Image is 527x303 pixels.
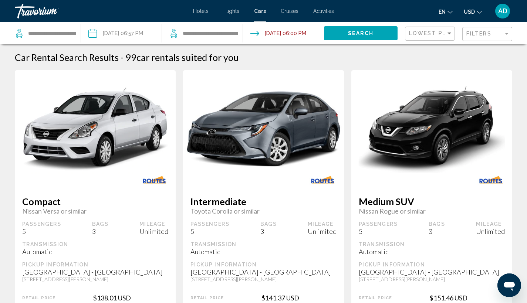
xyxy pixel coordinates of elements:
[308,221,337,227] div: Mileage
[260,221,277,227] div: Bags
[359,268,505,276] div: [GEOGRAPHIC_DATA] - [GEOGRAPHIC_DATA]
[464,9,475,15] span: USD
[439,6,453,17] button: Change language
[93,294,131,302] div: $138.01 USD
[359,296,392,300] div: Retail Price
[190,276,337,282] div: [STREET_ADDRESS][PERSON_NAME]
[92,227,109,235] div: 3
[254,8,266,14] a: Cars
[429,221,445,227] div: Bags
[497,273,521,297] iframe: Button to launch messaging window
[359,241,505,248] div: Transmission
[22,248,168,256] div: Automatic
[359,207,505,215] span: Nissan Rogue or similar
[190,241,337,248] div: Transmission
[223,8,239,14] a: Flights
[136,52,239,63] span: car rentals suited for you
[190,196,337,207] span: Intermediate
[125,52,239,63] h2: 99
[22,296,55,300] div: Retail Price
[22,221,61,227] div: Passengers
[324,26,398,40] button: Search
[493,3,512,19] button: User Menu
[359,227,398,235] div: 5
[359,196,505,207] span: Medium SUV
[15,52,119,63] h1: Car Rental Search Results
[470,172,512,188] img: ROUTES
[498,7,507,15] span: AD
[260,227,277,235] div: 3
[190,296,224,300] div: Retail Price
[464,6,482,17] button: Change currency
[190,221,229,227] div: Passengers
[313,8,334,14] a: Activities
[190,248,337,256] div: Automatic
[193,8,209,14] a: Hotels
[359,276,505,282] div: [STREET_ADDRESS][PERSON_NAME]
[88,22,143,44] button: Pickup date: Aug 15, 2025 06:57 PM
[250,22,306,44] button: Drop-off date: Aug 18, 2025 06:00 PM
[22,241,168,248] div: Transmission
[92,221,109,227] div: Bags
[439,9,446,15] span: en
[466,31,491,37] span: Filters
[121,52,124,63] span: -
[281,8,298,14] a: Cruises
[22,268,168,276] div: [GEOGRAPHIC_DATA] - [GEOGRAPHIC_DATA]
[351,82,512,177] img: primary.png
[409,30,457,36] span: Lowest Price
[15,84,176,176] img: primary.png
[133,172,176,188] img: ROUTES
[190,261,337,268] div: Pickup Information
[429,294,467,302] div: $151.46 USD
[301,172,344,188] img: ROUTES
[348,31,374,37] span: Search
[359,261,505,268] div: Pickup Information
[308,227,337,235] div: Unlimited
[22,227,61,235] div: 5
[359,221,398,227] div: Passengers
[462,27,512,42] button: Filter
[190,207,337,215] span: Toyota Corolla or similar
[183,79,344,180] img: primary.png
[22,261,168,268] div: Pickup Information
[359,248,505,256] div: Automatic
[190,268,337,276] div: [GEOGRAPHIC_DATA] - [GEOGRAPHIC_DATA]
[476,221,505,227] div: Mileage
[139,221,168,227] div: Mileage
[22,276,168,282] div: [STREET_ADDRESS][PERSON_NAME]
[190,227,229,235] div: 5
[22,207,168,215] span: Nissan Versa or similar
[476,227,505,235] div: Unlimited
[261,294,299,302] div: $141.37 USD
[429,227,445,235] div: 3
[22,196,168,207] span: Compact
[409,31,453,37] mat-select: Sort by
[139,227,168,235] div: Unlimited
[15,4,186,18] a: Travorium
